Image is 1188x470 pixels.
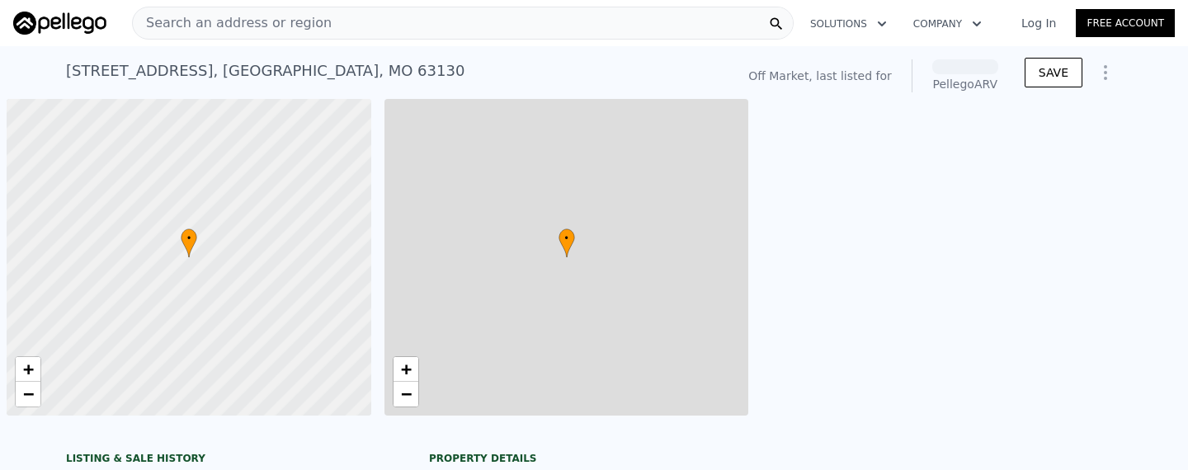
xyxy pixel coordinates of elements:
[559,231,575,246] span: •
[394,382,418,407] a: Zoom out
[181,228,197,257] div: •
[400,383,411,404] span: −
[900,9,995,39] button: Company
[66,452,396,468] div: LISTING & SALE HISTORY
[797,9,900,39] button: Solutions
[23,359,34,379] span: +
[932,76,998,92] div: Pellego ARV
[181,231,197,246] span: •
[394,357,418,382] a: Zoom in
[23,383,34,404] span: −
[559,228,575,257] div: •
[133,13,332,33] span: Search an address or region
[1025,58,1082,87] button: SAVE
[1089,56,1122,89] button: Show Options
[16,357,40,382] a: Zoom in
[13,12,106,35] img: Pellego
[429,452,759,465] div: Property details
[16,382,40,407] a: Zoom out
[66,59,464,82] div: [STREET_ADDRESS] , [GEOGRAPHIC_DATA] , MO 63130
[748,68,892,84] div: Off Market, last listed for
[400,359,411,379] span: +
[1076,9,1175,37] a: Free Account
[1002,15,1076,31] a: Log In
